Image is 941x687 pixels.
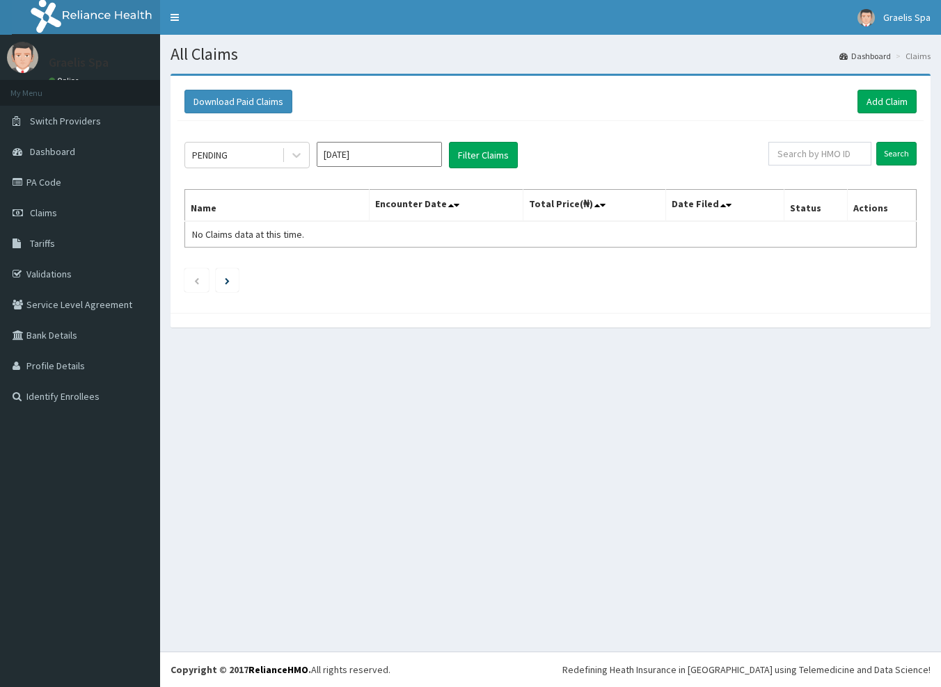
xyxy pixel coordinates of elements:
th: Status [784,190,847,222]
th: Encounter Date [369,190,523,222]
a: Add Claim [857,90,917,113]
img: User Image [857,9,875,26]
h1: All Claims [171,45,931,63]
a: Dashboard [839,50,891,62]
input: Search by HMO ID [768,142,871,165]
input: Search [876,142,917,165]
a: Next page [225,274,230,286]
th: Name [185,190,370,222]
div: PENDING [192,148,228,162]
span: Tariffs [30,237,55,250]
th: Actions [848,190,917,222]
input: Select Month and Year [317,142,442,167]
span: No Claims data at this time. [192,228,304,241]
th: Date Filed [666,190,784,222]
a: Previous page [193,274,200,286]
button: Download Paid Claims [184,90,292,113]
a: RelianceHMO [248,663,308,676]
li: Claims [892,50,931,62]
button: Filter Claims [449,142,518,168]
div: Redefining Heath Insurance in [GEOGRAPHIC_DATA] using Telemedicine and Data Science! [562,663,931,677]
span: Dashboard [30,145,75,158]
p: Graelis Spa [49,56,109,69]
th: Total Price(₦) [523,190,666,222]
footer: All rights reserved. [160,652,941,687]
a: Online [49,76,82,86]
img: User Image [7,42,38,73]
strong: Copyright © 2017 . [171,663,311,676]
span: Switch Providers [30,115,101,127]
span: Graelis Spa [883,11,931,24]
span: Claims [30,207,57,219]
